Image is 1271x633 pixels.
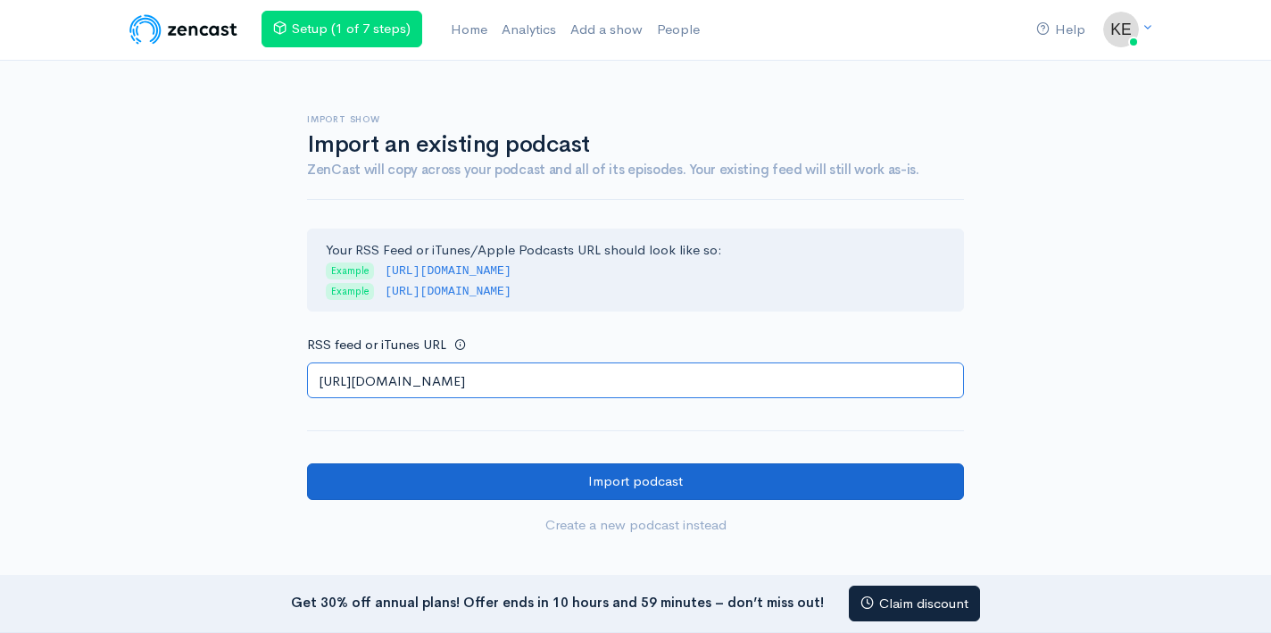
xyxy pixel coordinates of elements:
a: Analytics [494,11,563,49]
span: Example [326,283,374,300]
div: Your RSS Feed or iTunes/Apple Podcasts URL should look like so: [307,229,964,312]
h4: ZenCast will copy across your podcast and all of its episodes. Your existing feed will still work... [307,162,964,178]
a: Add a show [563,11,650,49]
code: [URL][DOMAIN_NAME] [385,264,511,278]
label: RSS feed or iTunes URL [307,335,446,355]
a: Help [1029,11,1092,49]
input: Import podcast [307,463,964,500]
img: ... [1103,12,1139,47]
h1: Import an existing podcast [307,132,964,158]
a: Home [444,11,494,49]
code: [URL][DOMAIN_NAME] [385,285,511,298]
a: Create a new podcast instead [307,507,964,544]
strong: Get 30% off annual plans! Offer ends in 10 hours and 59 minutes – don’t miss out! [291,593,824,610]
img: ZenCast Logo [127,12,240,47]
a: Claim discount [849,586,980,622]
input: http://your-podcast.com/rss [307,362,964,399]
h6: Import show [307,114,964,124]
a: People [650,11,707,49]
span: Example [326,262,374,279]
a: Setup (1 of 7 steps) [262,11,422,47]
